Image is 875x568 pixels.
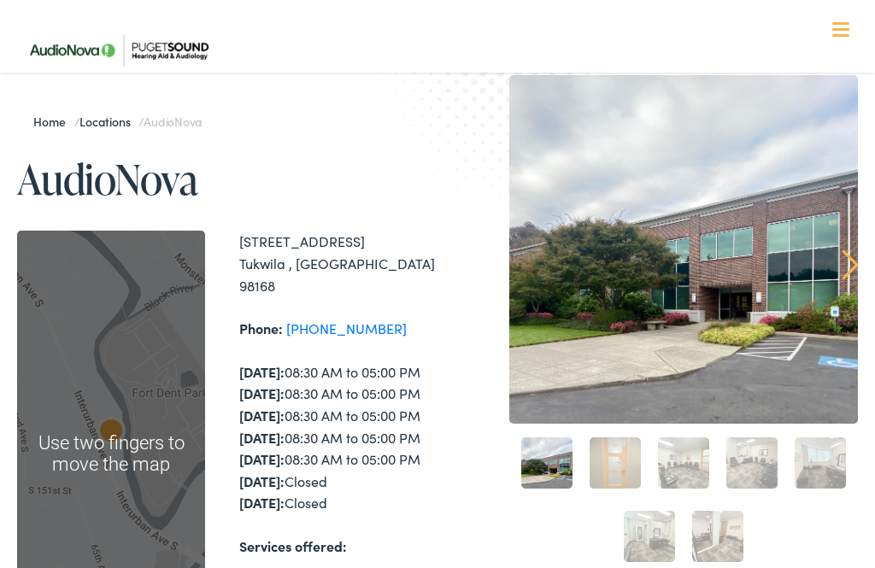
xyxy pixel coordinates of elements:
strong: [DATE]: [239,449,285,468]
strong: [DATE]: [239,471,285,490]
a: What We Offer [30,68,857,121]
a: [PHONE_NUMBER] [286,319,407,337]
span: AudioNova [144,113,202,130]
strong: [DATE]: [239,428,285,447]
strong: [DATE]: [239,406,285,425]
strong: [DATE]: [239,362,285,381]
strong: Phone: [239,319,283,337]
a: 1 [521,437,573,489]
a: Locations [79,113,138,130]
strong: Services offered: [239,536,347,555]
a: Home [33,113,73,130]
h1: AudioNova [17,156,437,202]
div: AudioNova [84,406,138,460]
div: 08:30 AM to 05:00 PM 08:30 AM to 05:00 PM 08:30 AM to 05:00 PM 08:30 AM to 05:00 PM 08:30 AM to 0... [239,361,437,514]
a: 7 [692,511,743,562]
a: 2 [590,437,641,489]
span: / / [33,113,202,130]
div: [STREET_ADDRESS] Tukwila , [GEOGRAPHIC_DATA] 98168 [239,231,437,296]
strong: [DATE]: [239,384,285,402]
a: 6 [624,511,675,562]
a: 4 [726,437,778,489]
strong: [DATE]: [239,493,285,512]
a: 5 [795,437,846,489]
a: Next [842,249,858,280]
a: 3 [658,437,709,489]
